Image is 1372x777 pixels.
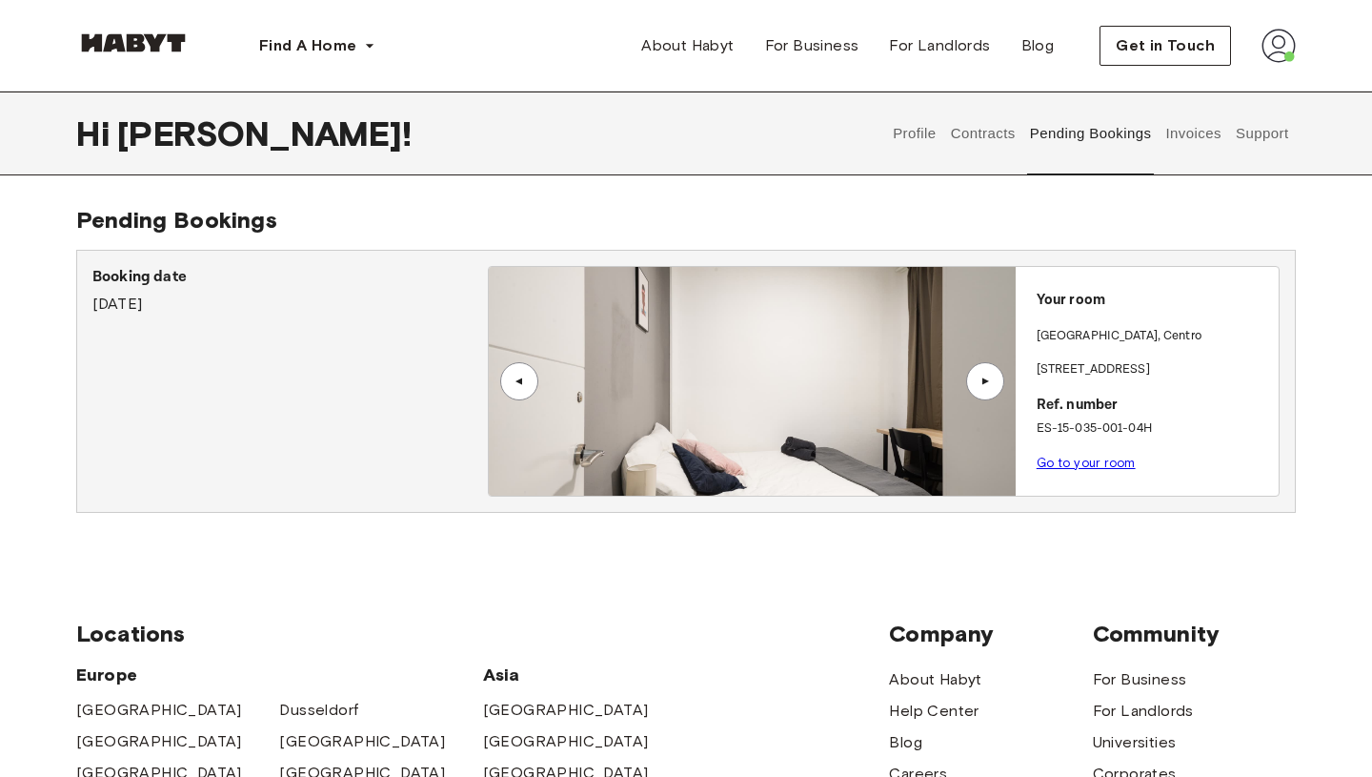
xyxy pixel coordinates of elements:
[244,27,391,65] button: Find A Home
[1163,92,1223,175] button: Invoices
[1037,419,1271,439] p: ES-15-035-001-04H
[1093,731,1177,754] a: Universities
[891,92,939,175] button: Profile
[1116,34,1215,57] span: Get in Touch
[117,113,412,153] span: [PERSON_NAME] !
[948,92,1018,175] button: Contracts
[76,113,117,153] span: Hi
[1093,620,1296,648] span: Community
[765,34,859,57] span: For Business
[889,700,979,723] a: Help Center
[1037,360,1271,379] p: [STREET_ADDRESS]
[76,206,277,234] span: Pending Bookings
[1037,327,1201,346] p: [GEOGRAPHIC_DATA] , Centro
[1021,34,1055,57] span: Blog
[483,699,649,722] a: [GEOGRAPHIC_DATA]
[889,34,990,57] span: For Landlords
[886,92,1296,175] div: user profile tabs
[889,668,981,691] a: About Habyt
[483,730,649,753] a: [GEOGRAPHIC_DATA]
[1100,26,1231,66] button: Get in Touch
[76,730,242,753] a: [GEOGRAPHIC_DATA]
[76,33,191,52] img: Habyt
[279,730,445,753] a: [GEOGRAPHIC_DATA]
[483,664,686,686] span: Asia
[510,376,529,387] div: ▲
[92,266,488,316] div: [DATE]
[889,620,1092,648] span: Company
[259,34,356,57] span: Find A Home
[279,699,358,722] a: Dusseldorf
[626,27,749,65] a: About Habyt
[874,27,1005,65] a: For Landlords
[976,376,995,387] div: ▲
[76,699,242,722] a: [GEOGRAPHIC_DATA]
[1233,92,1291,175] button: Support
[1037,395,1271,417] p: Ref. number
[489,267,1015,496] img: Image of the room
[1027,92,1154,175] button: Pending Bookings
[1093,700,1194,723] a: For Landlords
[76,664,483,686] span: Europe
[92,266,488,289] p: Booking date
[1037,290,1271,312] p: Your room
[1093,668,1187,691] a: For Business
[889,731,922,754] a: Blog
[1006,27,1070,65] a: Blog
[1261,29,1296,63] img: avatar
[1037,456,1136,470] a: Go to your room
[641,34,734,57] span: About Habyt
[750,27,875,65] a: For Business
[76,620,889,648] span: Locations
